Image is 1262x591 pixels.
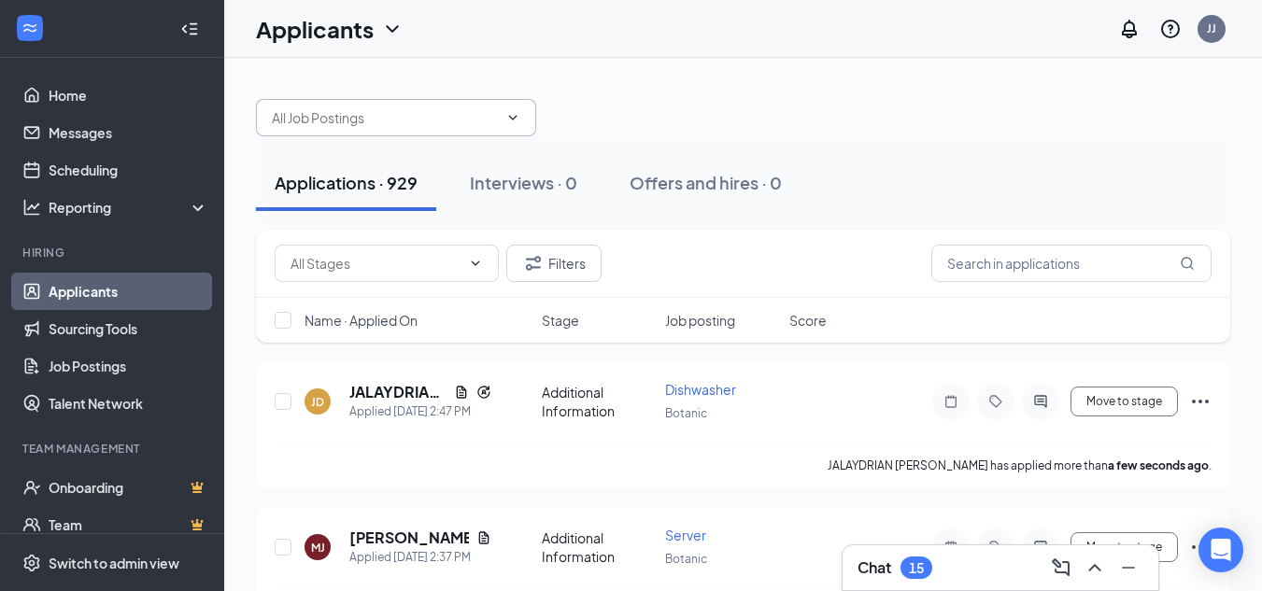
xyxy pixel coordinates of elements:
[468,256,483,271] svg: ChevronDown
[1189,536,1212,558] svg: Ellipses
[1046,553,1076,583] button: ComposeMessage
[311,540,325,556] div: MJ
[21,19,39,37] svg: WorkstreamLogo
[858,557,891,578] h3: Chat
[1108,458,1209,472] b: a few seconds ago
[49,77,208,114] a: Home
[1198,528,1243,572] div: Open Intercom Messenger
[49,347,208,385] a: Job Postings
[49,385,208,422] a: Talent Network
[49,273,208,310] a: Applicants
[275,171,418,194] div: Applications · 929
[22,554,41,572] svg: Settings
[630,171,782,194] div: Offers and hires · 0
[1180,256,1195,271] svg: MagnifyingGlass
[49,151,208,189] a: Scheduling
[49,310,208,347] a: Sourcing Tools
[940,394,962,409] svg: Note
[476,530,491,545] svg: Document
[1029,394,1052,409] svg: ActiveChat
[1118,18,1141,40] svg: Notifications
[349,382,447,402] h5: JALAYDRIAN [PERSON_NAME]
[291,253,461,274] input: All Stages
[542,528,655,566] div: Additional Information
[505,110,520,125] svg: ChevronDown
[1113,553,1143,583] button: Minimize
[311,394,324,410] div: JD
[470,171,577,194] div: Interviews · 0
[1084,556,1106,579] svg: ChevronUp
[180,20,199,38] svg: Collapse
[272,107,498,128] input: All Job Postings
[349,528,469,548] h5: [PERSON_NAME]
[828,457,1212,473] p: JALAYDRIAN [PERSON_NAME] has applied more than .
[522,252,545,274] svg: Filter
[985,540,1007,555] svg: Tag
[49,114,208,151] a: Messages
[349,548,491,567] div: Applied [DATE] 2:37 PM
[940,540,962,555] svg: Note
[506,245,602,282] button: Filter Filters
[665,311,735,330] span: Job posting
[542,383,655,420] div: Additional Information
[49,469,208,506] a: OnboardingCrown
[1071,532,1178,562] button: Move to stage
[789,311,827,330] span: Score
[665,527,706,543] span: Server
[349,402,491,421] div: Applied [DATE] 2:47 PM
[305,311,418,330] span: Name · Applied On
[454,385,469,400] svg: Document
[22,245,205,260] div: Hiring
[476,385,491,400] svg: Reapply
[49,506,208,543] a: TeamCrown
[542,311,579,330] span: Stage
[256,13,374,45] h1: Applicants
[1189,390,1212,413] svg: Ellipses
[1050,556,1072,579] svg: ComposeMessage
[665,406,707,420] span: Botanic
[1117,556,1140,579] svg: Minimize
[909,560,924,576] div: 15
[931,245,1212,282] input: Search in applications
[22,198,41,217] svg: Analysis
[381,18,404,40] svg: ChevronDown
[1080,553,1110,583] button: ChevronUp
[665,381,736,398] span: Dishwasher
[1159,18,1182,40] svg: QuestionInfo
[665,552,707,566] span: Botanic
[49,198,209,217] div: Reporting
[49,554,179,572] div: Switch to admin view
[22,441,205,457] div: Team Management
[985,394,1007,409] svg: Tag
[1207,21,1216,36] div: JJ
[1071,387,1178,416] button: Move to stage
[1029,540,1052,555] svg: ActiveChat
